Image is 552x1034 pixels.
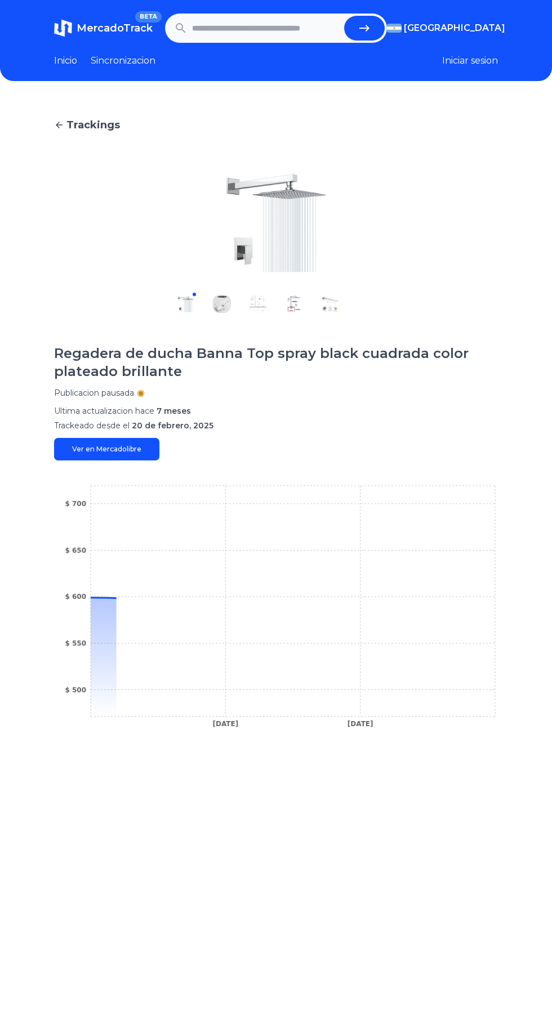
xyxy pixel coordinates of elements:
p: Publicacion pausada [54,387,134,399]
span: 20 de febrero, 2025 [132,420,213,431]
img: Regadera de ducha Banna Top spray black cuadrada color plateado brillante [213,295,231,313]
span: 7 meses [157,406,191,416]
button: [GEOGRAPHIC_DATA] [387,21,498,35]
button: Iniciar sesion [442,54,498,68]
a: Ver en Mercadolibre [54,438,159,460]
a: Inicio [54,54,77,68]
a: Sincronizacion [91,54,155,68]
tspan: $ 650 [65,547,86,554]
tspan: [DATE] [212,720,238,728]
span: Trackeado desde el [54,420,130,431]
img: Argentina [387,24,402,33]
h1: Regadera de ducha Banna Top spray black cuadrada color plateado brillante [54,344,498,381]
span: Trackings [66,117,120,133]
tspan: $ 700 [65,500,86,508]
a: Trackings [54,117,498,133]
img: Regadera de ducha Banna Top spray black cuadrada color plateado brillante [249,295,267,313]
img: Regadera de ducha Banna Top spray black cuadrada color plateado brillante [321,295,339,313]
tspan: [DATE] [348,720,373,728]
tspan: $ 550 [65,639,86,647]
img: Regadera de ducha Banna Top spray black cuadrada color plateado brillante [177,295,195,313]
span: BETA [135,11,162,23]
a: MercadoTrackBETA [54,19,153,37]
span: Ultima actualizacion hace [54,406,154,416]
img: MercadoTrack [54,19,72,37]
tspan: $ 600 [65,593,86,601]
img: Regadera de ducha Banna Top spray black cuadrada color plateado brillante [168,169,384,277]
img: Regadera de ducha Banna Top spray black cuadrada color plateado brillante [285,295,303,313]
span: MercadoTrack [77,22,153,34]
tspan: $ 500 [65,686,86,694]
img: Regadera de ducha Banna Top spray black cuadrada color plateado brillante [357,295,375,313]
span: [GEOGRAPHIC_DATA] [404,21,505,35]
